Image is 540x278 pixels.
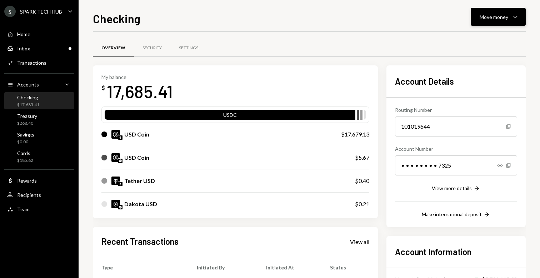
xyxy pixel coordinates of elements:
div: S [4,6,16,17]
div: $5.67 [355,153,369,162]
a: Transactions [4,56,74,69]
a: Team [4,203,74,215]
div: Overview [101,45,125,51]
img: ethereum-mainnet [118,182,122,186]
a: Savings$0.00 [4,129,74,147]
div: Dakota USD [124,200,157,208]
div: Tether USD [124,177,155,185]
button: Make international deposit [422,211,490,219]
a: Cards$185.62 [4,148,74,165]
div: $0.40 [355,177,369,185]
h2: Account Details [395,75,517,87]
img: base-mainnet [118,205,122,209]
a: Overview [93,39,134,57]
div: Settings [179,45,198,51]
img: DKUSD [111,200,120,208]
a: View all [350,238,369,245]
div: Make international deposit [422,211,482,217]
div: Home [17,31,30,37]
h2: Account Information [395,246,517,258]
div: USDC [105,111,355,121]
div: USD Coin [124,130,149,139]
button: Move money [471,8,526,26]
div: $268.40 [17,120,37,126]
a: Inbox [4,42,74,55]
div: SPARK TECH HUB [20,9,62,15]
div: $ [101,84,105,91]
div: My balance [101,74,173,80]
a: Recipients [4,188,74,201]
div: Move money [480,13,508,21]
div: Cards [17,150,33,156]
div: View more details [432,185,472,191]
div: Team [17,206,30,212]
a: Security [134,39,170,57]
div: Rewards [17,178,37,184]
img: USDT [111,177,120,185]
img: ethereum-mainnet [118,135,122,140]
a: Home [4,28,74,40]
div: Inbox [17,45,30,51]
div: 101019644 [395,116,517,136]
img: base-mainnet [118,159,122,163]
h1: Checking [93,11,140,26]
div: Savings [17,131,34,138]
div: $17,679.13 [341,130,369,139]
div: $17,685.41 [17,102,39,108]
div: Treasury [17,113,37,119]
div: • • • • • • • • 7325 [395,155,517,175]
div: 17,685.41 [106,80,173,103]
div: Accounts [17,81,39,88]
div: $0.21 [355,200,369,208]
a: Checking$17,685.41 [4,92,74,109]
div: Checking [17,94,39,100]
h2: Recent Transactions [101,235,179,247]
button: View more details [432,185,480,193]
img: USDC [111,153,120,162]
div: Transactions [17,60,46,66]
div: Account Number [395,145,517,153]
div: Security [142,45,162,51]
a: Rewards [4,174,74,187]
div: Routing Number [395,106,517,114]
img: USDC [111,130,120,139]
div: USD Coin [124,153,149,162]
a: Treasury$268.40 [4,111,74,128]
div: Recipients [17,192,41,198]
a: Accounts [4,78,74,91]
div: $185.62 [17,158,33,164]
div: $0.00 [17,139,34,145]
a: Settings [170,39,207,57]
